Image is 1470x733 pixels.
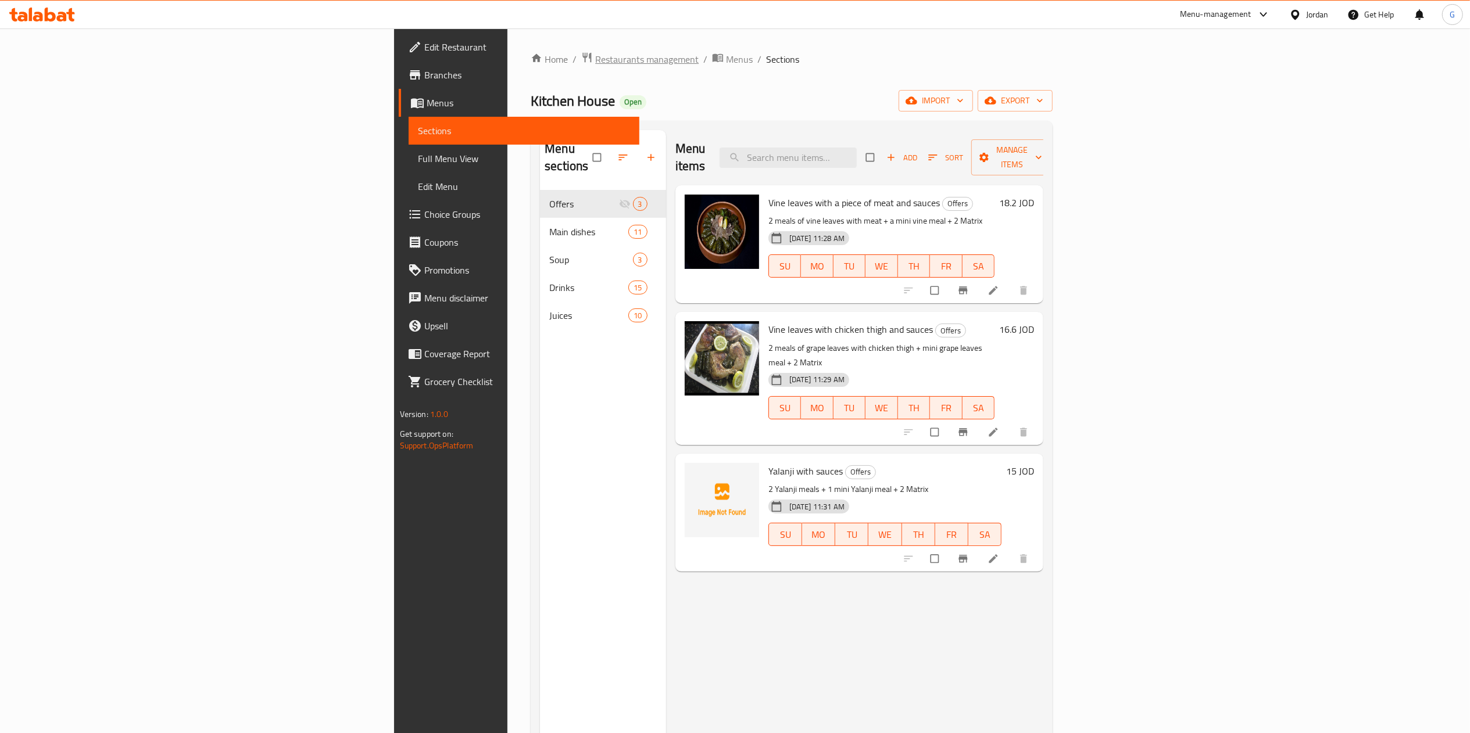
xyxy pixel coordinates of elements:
[424,235,630,249] span: Coupons
[774,526,797,543] span: SU
[757,52,761,66] li: /
[865,396,898,419] button: WE
[950,278,978,303] button: Branch-specific-item
[801,396,834,419] button: MO
[1450,8,1455,21] span: G
[418,124,630,138] span: Sections
[766,52,799,66] span: Sections
[940,526,964,543] span: FR
[581,52,699,67] a: Restaurants management
[685,321,759,396] img: Vine leaves with chicken thigh and sauces
[726,52,753,66] span: Menus
[399,284,639,312] a: Menu disclaimer
[785,233,849,244] span: [DATE] 11:28 AM
[418,152,630,166] span: Full Menu View
[886,151,918,164] span: Add
[834,396,866,419] button: TU
[859,146,884,168] span: Select section
[988,426,1002,438] a: Edit menu item
[1011,419,1039,445] button: delete
[903,400,926,416] span: TH
[884,149,921,167] button: Add
[834,254,866,278] button: TU
[634,199,647,210] span: 3
[865,254,898,278] button: WE
[902,523,935,546] button: TH
[610,145,638,170] span: Sort sections
[963,396,995,419] button: SA
[549,225,628,239] div: Main dishes
[774,258,796,275] span: SU
[399,340,639,368] a: Coverage Report
[424,40,630,54] span: Edit Restaurant
[424,68,630,82] span: Branches
[540,246,666,274] div: Soup3
[908,94,964,108] span: import
[768,321,933,338] span: Vine leaves with chicken thigh and sauces
[720,148,857,168] input: search
[540,185,666,334] nav: Menu sections
[409,145,639,173] a: Full Menu View
[400,438,474,453] a: Support.OpsPlatform
[619,198,631,210] svg: Inactive section
[846,465,875,479] span: Offers
[774,400,796,416] span: SU
[531,52,1053,67] nav: breadcrumb
[633,253,648,267] div: items
[968,523,1002,546] button: SA
[768,254,801,278] button: SU
[540,301,666,329] div: Juices10
[399,33,639,61] a: Edit Restaurant
[845,465,876,479] div: Offers
[634,254,647,265] span: 3
[549,281,628,294] span: Drinks
[1306,8,1329,21] div: Jordan
[409,117,639,145] a: Sections
[1180,8,1251,21] div: Menu-management
[967,258,990,275] span: SA
[675,140,706,175] h2: Menu items
[1011,546,1039,572] button: delete
[540,274,666,301] div: Drinks15
[424,291,630,305] span: Menu disclaimer
[638,145,666,170] button: Add section
[935,523,968,546] button: FR
[806,258,829,275] span: MO
[935,258,958,275] span: FR
[399,200,639,228] a: Choice Groups
[838,400,861,416] span: TU
[924,421,948,443] span: Select to update
[430,407,448,422] span: 1.0.0
[399,368,639,396] a: Grocery Checklist
[898,254,931,278] button: TH
[595,52,699,66] span: Restaurants management
[943,197,972,210] span: Offers
[806,400,829,416] span: MO
[988,553,1002,565] a: Edit menu item
[628,281,647,294] div: items
[967,400,990,416] span: SA
[963,254,995,278] button: SA
[424,347,630,361] span: Coverage Report
[768,214,995,228] p: 2 meals of vine leaves with meat + a mini vine meal + 2 Matrix
[549,253,632,267] span: Soup
[930,254,963,278] button: FR
[418,179,630,193] span: Edit Menu
[903,258,926,275] span: TH
[801,254,834,278] button: MO
[942,197,973,211] div: Offers
[549,308,628,322] span: Juices
[768,462,843,480] span: Yalanji with sauces
[978,90,1053,112] button: export
[870,400,893,416] span: WE
[899,90,973,112] button: import
[424,207,630,221] span: Choice Groups
[802,523,835,546] button: MO
[973,526,997,543] span: SA
[1006,463,1034,479] h6: 15 JOD
[685,195,759,269] img: Vine leaves with a piece of meat and sauces
[628,225,647,239] div: items
[870,258,893,275] span: WE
